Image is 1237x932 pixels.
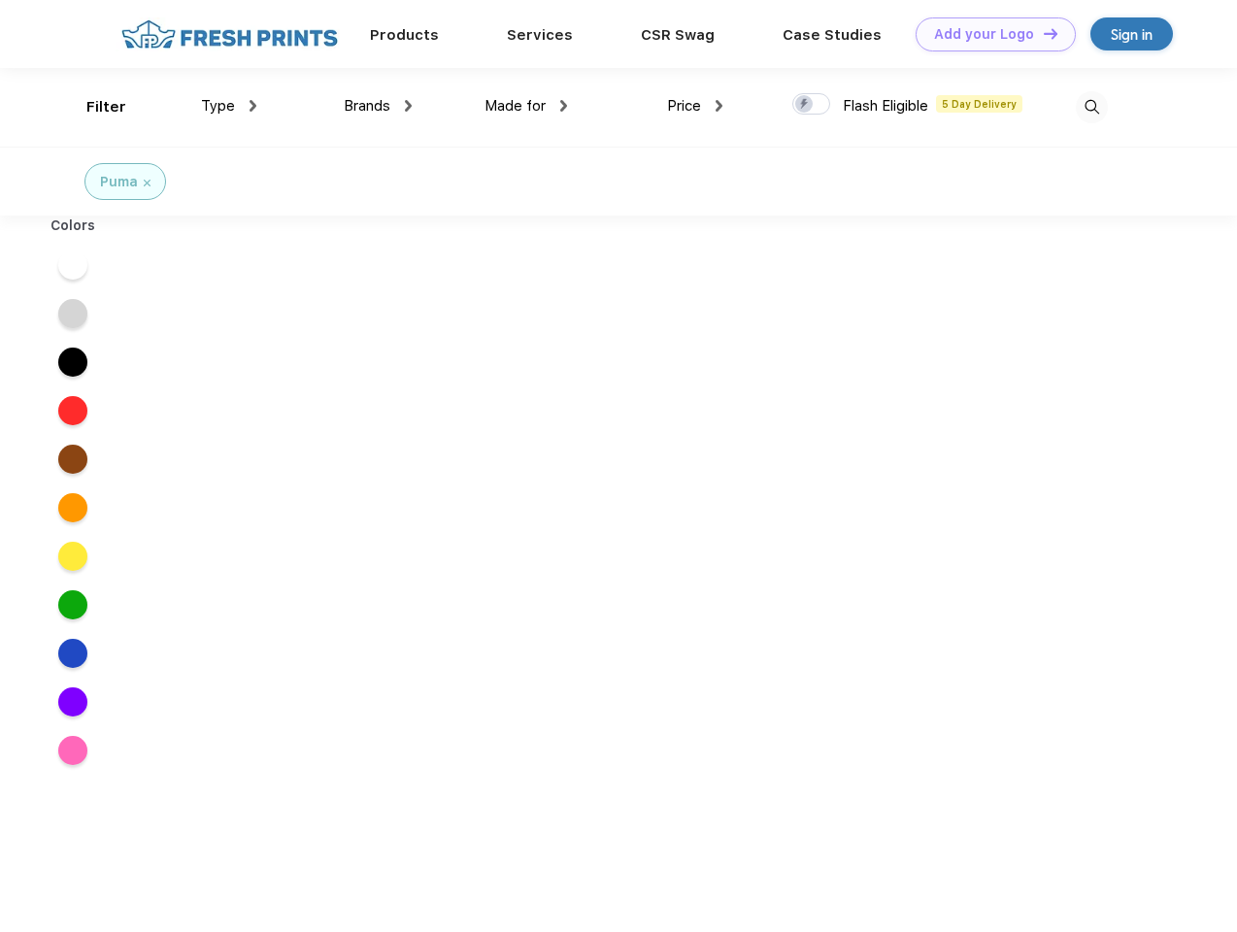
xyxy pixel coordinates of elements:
[1090,17,1173,50] a: Sign in
[485,97,546,115] span: Made for
[560,100,567,112] img: dropdown.png
[201,97,235,115] span: Type
[507,26,573,44] a: Services
[405,100,412,112] img: dropdown.png
[250,100,256,112] img: dropdown.png
[116,17,344,51] img: fo%20logo%202.webp
[36,216,111,236] div: Colors
[843,97,928,115] span: Flash Eligible
[344,97,390,115] span: Brands
[1044,28,1057,39] img: DT
[1111,23,1153,46] div: Sign in
[641,26,715,44] a: CSR Swag
[667,97,701,115] span: Price
[1076,91,1108,123] img: desktop_search.svg
[100,172,138,192] div: Puma
[936,95,1022,113] span: 5 Day Delivery
[716,100,722,112] img: dropdown.png
[144,180,150,186] img: filter_cancel.svg
[86,96,126,118] div: Filter
[370,26,439,44] a: Products
[934,26,1034,43] div: Add your Logo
